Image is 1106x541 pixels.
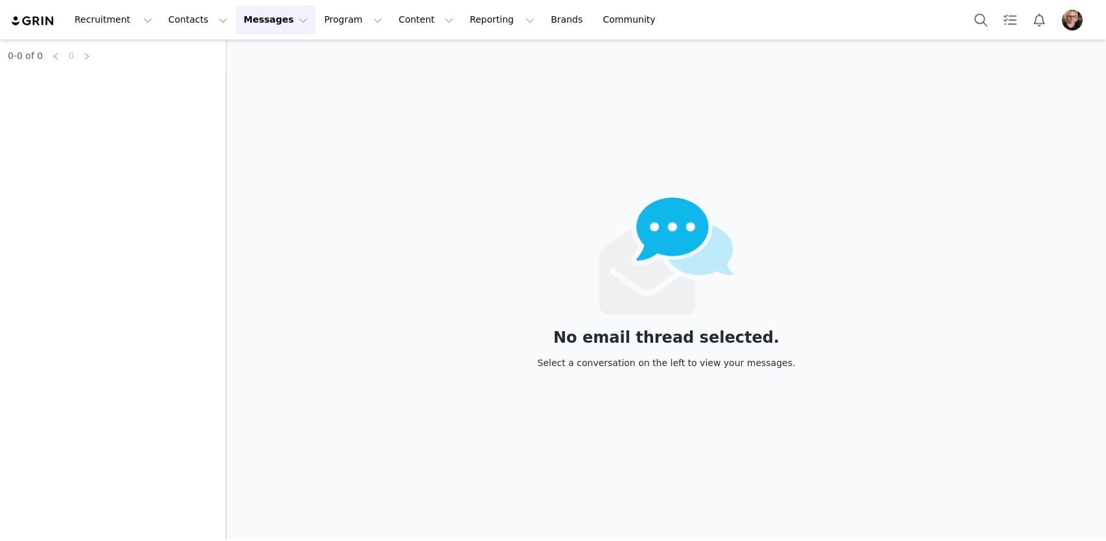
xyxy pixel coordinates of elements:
i: icon: right [83,52,91,60]
button: Notifications [1025,5,1054,34]
button: Contacts [161,5,235,34]
button: Program [316,5,390,34]
button: Reporting [462,5,542,34]
img: grin logo [10,15,56,27]
a: Brands [543,5,594,34]
li: Previous Page [48,48,63,63]
a: Community [595,5,669,34]
img: emails-empty2x.png [599,198,733,314]
a: 0 [64,49,78,63]
li: Next Page [79,48,95,63]
div: No email thread selected. [538,330,796,345]
button: Recruitment [67,5,160,34]
button: Messages [236,5,316,34]
button: Profile [1054,10,1096,30]
button: Content [391,5,461,34]
i: icon: left [52,52,60,60]
img: 21732f32-69a0-45ae-859d-4cca98b6cbba.jpg [1062,10,1083,30]
div: Select a conversation on the left to view your messages. [538,356,796,370]
li: 0 [63,48,79,63]
li: 0-0 of 0 [8,48,43,63]
button: Search [967,5,995,34]
a: Tasks [996,5,1024,34]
